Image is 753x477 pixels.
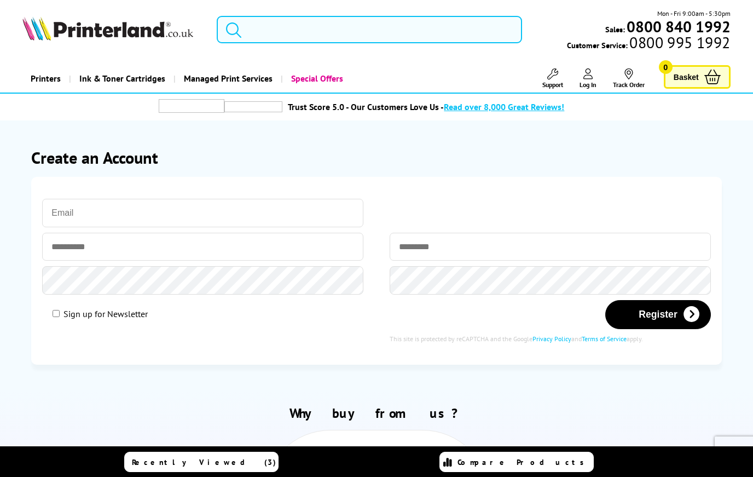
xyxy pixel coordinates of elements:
[22,405,730,422] h2: Why buy from us?
[542,81,563,89] span: Support
[444,101,564,112] span: Read over 8,000 Great Reviews!
[605,300,710,329] button: Register
[657,8,731,19] span: Mon - Fri 9:00am - 5:30pm
[31,147,721,168] h1: Create an Account
[22,16,203,43] a: Printerland Logo
[288,101,564,112] a: Trust Score 5.0 - Our Customers Love Us -Read over 8,000 Great Reviews!
[659,60,673,74] span: 0
[132,457,276,467] span: Recently Viewed (3)
[63,308,148,319] label: Sign up for Newsletter
[79,65,165,93] span: Ink & Toner Cartridges
[625,21,731,32] a: 0800 840 1992
[439,452,594,472] a: Compare Products
[567,37,730,50] span: Customer Service:
[674,70,699,84] span: Basket
[542,68,563,89] a: Support
[281,65,351,93] a: Special Offers
[580,81,596,89] span: Log In
[457,457,590,467] span: Compare Products
[582,335,627,343] a: Terms of Service
[69,65,173,93] a: Ink & Toner Cartridges
[22,65,69,93] a: Printers
[173,65,281,93] a: Managed Print Services
[664,65,731,89] a: Basket 0
[627,16,731,37] b: 0800 840 1992
[580,68,596,89] a: Log In
[159,99,224,113] img: trustpilot rating
[42,199,363,227] input: Email
[532,335,571,343] a: Privacy Policy
[390,335,710,343] div: This site is protected by reCAPTCHA and the Google and apply.
[124,452,279,472] a: Recently Viewed (3)
[613,68,645,89] a: Track Order
[22,16,193,41] img: Printerland Logo
[628,37,730,48] span: 0800 995 1992
[605,24,625,35] span: Sales:
[224,101,282,112] img: trustpilot rating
